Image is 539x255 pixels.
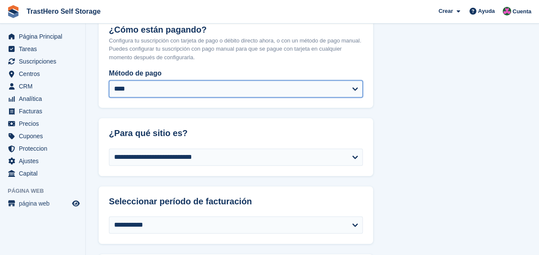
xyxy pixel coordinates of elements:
h2: ¿Cómo están pagando? [109,25,363,35]
span: Cuenta [512,7,531,16]
a: menu [4,118,81,130]
span: Suscripciones [19,55,70,67]
a: menu [4,80,81,92]
span: Centros [19,68,70,80]
h2: Seleccionar período de facturación [109,197,363,206]
span: Página web [8,187,85,195]
a: menu [4,93,81,105]
span: Página Principal [19,30,70,42]
a: menu [4,68,81,80]
a: menu [4,167,81,179]
span: Precios [19,118,70,130]
a: menu [4,155,81,167]
p: Configura tu suscripción con tarjeta de pago o débito directo ahora, o con un método de pago manu... [109,36,363,62]
img: stora-icon-8386f47178a22dfd0bd8f6a31ec36ba5ce8667c1dd55bd0f319d3a0aa187defe.svg [7,5,20,18]
a: menu [4,143,81,155]
span: Analítica [19,93,70,105]
a: menu [4,55,81,67]
span: página web [19,197,70,209]
a: menú [4,197,81,209]
span: Crear [438,7,453,15]
a: menu [4,43,81,55]
span: CRM [19,80,70,92]
span: Cupones [19,130,70,142]
img: Marua Grioui [503,7,511,15]
a: TrastHero Self Storage [23,4,104,18]
a: menu [4,105,81,117]
span: Facturas [19,105,70,117]
a: menu [4,130,81,142]
h2: ¿Para qué sitio es? [109,128,363,138]
span: Capital [19,167,70,179]
span: Proteccion [19,143,70,155]
span: Tareas [19,43,70,55]
span: Ayuda [478,7,495,15]
a: Vista previa de la tienda [71,198,81,209]
span: Ajustes [19,155,70,167]
label: Método de pago [109,68,363,79]
a: menu [4,30,81,42]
